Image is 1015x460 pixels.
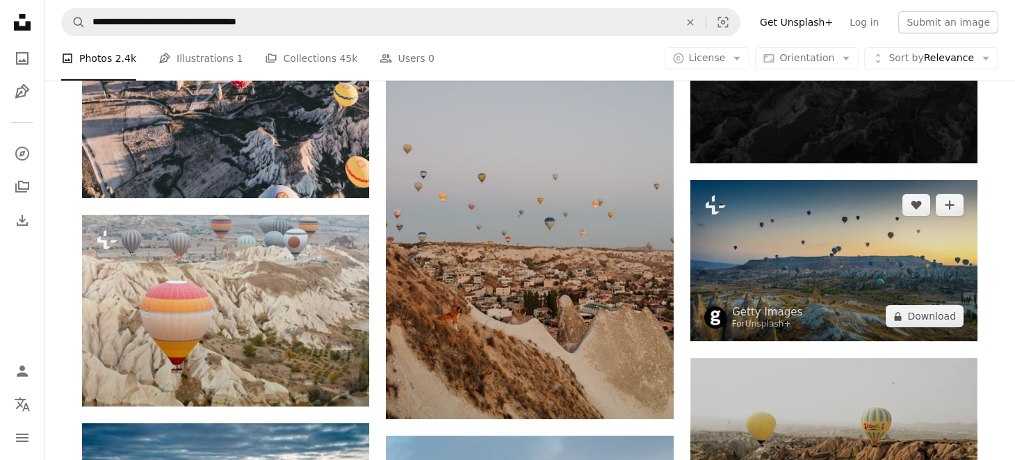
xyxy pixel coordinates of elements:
button: Language [8,391,36,418]
a: Get Unsplash+ [752,11,841,33]
a: Illustrations [8,78,36,106]
button: Like [902,194,930,216]
a: Colorful Hot Air Balloons Flying In Sky Above Mountains At Cappadocia. High Resolution [82,304,369,316]
a: a group of hot air balloons in the sky over a city [386,197,673,210]
a: Log in [841,11,887,33]
a: Collections [8,173,36,201]
button: Visual search [706,9,740,35]
button: Clear [675,9,706,35]
button: Menu [8,424,36,452]
span: License [689,52,726,63]
a: Log in / Sign up [8,357,36,385]
span: Sort by [888,52,923,63]
button: Orientation [755,47,859,69]
span: 1 [237,51,243,66]
a: two yellow hot air balloons [690,432,977,445]
button: Submit an image [898,11,998,33]
span: 0 [428,51,435,66]
img: Colorful Hot Air Balloons Flying In Sky Above Mountains At Cappadocia. High Resolution [82,215,369,406]
a: Download History [8,206,36,234]
a: Unsplash+ [745,319,791,329]
button: License [665,47,750,69]
a: Home — Unsplash [8,8,36,39]
button: Add to Collection [936,194,964,216]
a: Users 0 [380,36,435,81]
span: Orientation [779,52,834,63]
button: Download [886,305,964,327]
a: Collections 45k [265,36,357,81]
a: Illustrations 1 [159,36,243,81]
span: Relevance [888,51,974,65]
button: Sort byRelevance [864,47,998,69]
div: For [732,319,802,330]
a: Colorful hot air balloon flying over Cappadocia, Turkey. [690,254,977,267]
a: Explore [8,140,36,167]
a: Getty Images [732,305,802,319]
img: Go to Getty Images's profile [704,306,726,329]
a: Photos [8,44,36,72]
button: Search Unsplash [62,9,86,35]
form: Find visuals sitewide [61,8,740,36]
span: 45k [339,51,357,66]
img: Colorful hot air balloon flying over Cappadocia, Turkey. [690,180,977,341]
